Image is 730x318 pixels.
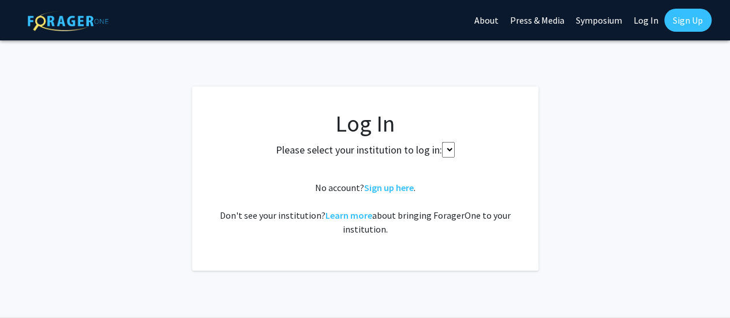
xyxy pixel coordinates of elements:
div: No account? . Don't see your institution? about bringing ForagerOne to your institution. [215,181,515,236]
a: Sign Up [664,9,712,32]
label: Please select your institution to log in: [276,142,442,158]
a: Sign up here [364,182,414,193]
iframe: Chat [9,266,49,309]
h1: Log In [215,110,515,137]
img: ForagerOne Logo [28,11,108,31]
a: Learn more about bringing ForagerOne to your institution [325,209,372,221]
